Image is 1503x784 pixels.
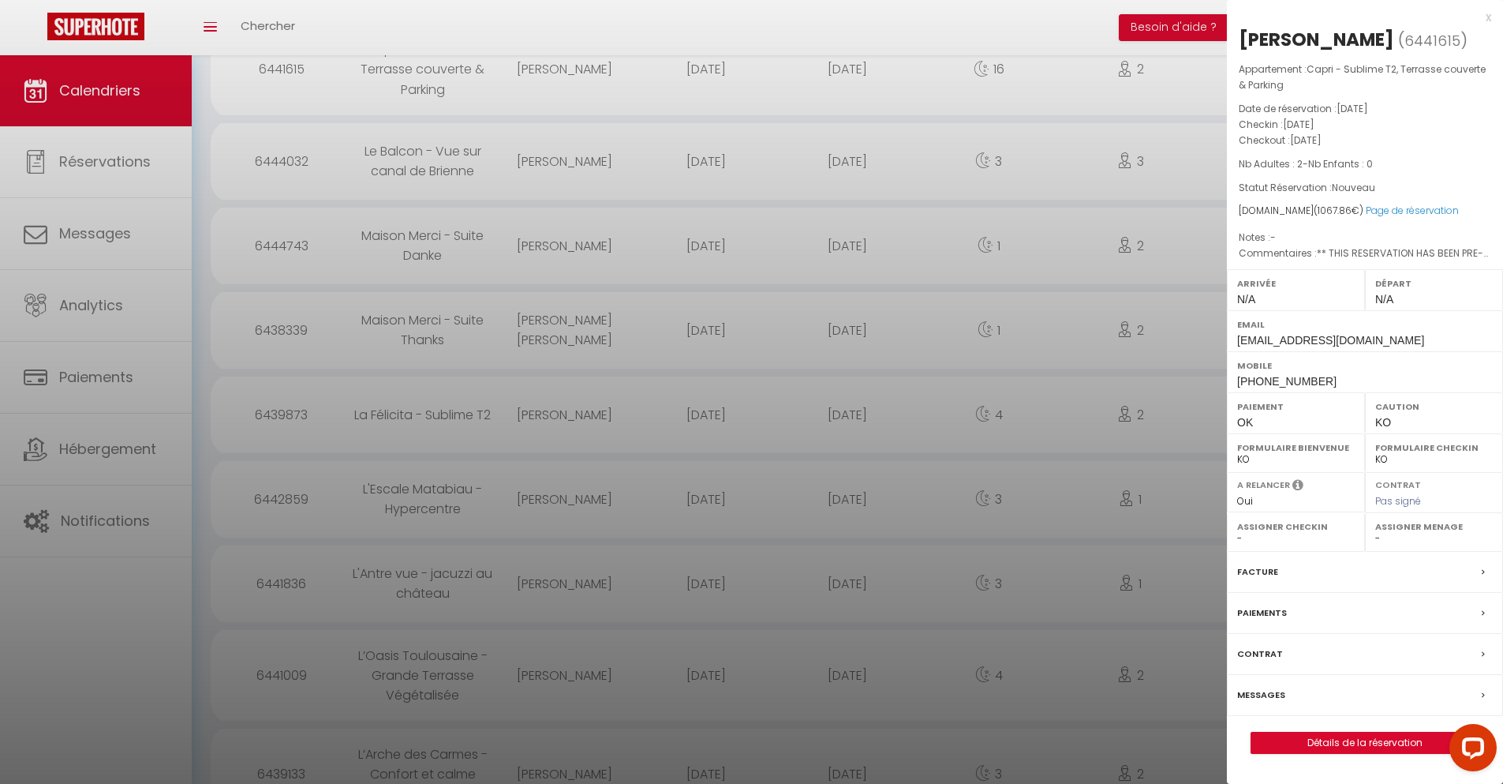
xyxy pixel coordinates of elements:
span: N/A [1375,293,1393,306]
p: Notes : [1239,230,1491,246]
p: Checkout : [1239,133,1491,148]
iframe: LiveChat chat widget [1437,718,1503,784]
span: Pas signé [1375,494,1421,508]
label: Formulaire Checkin [1375,440,1493,456]
span: [EMAIL_ADDRESS][DOMAIN_NAME] [1237,334,1424,347]
label: Paiements [1237,605,1287,621]
label: Messages [1237,687,1285,703]
a: Détails de la réservation [1251,733,1479,753]
span: ( ) [1398,29,1467,51]
span: Nb Adultes : 2 [1239,157,1303,171]
span: [PHONE_NUMBER] [1237,375,1337,388]
label: Départ [1375,276,1493,291]
label: Formulaire Bienvenue [1237,440,1355,456]
span: 1067.86 [1318,204,1352,217]
span: ( €) [1314,204,1363,217]
span: [DATE] [1283,118,1314,131]
span: N/A [1237,293,1255,306]
div: [PERSON_NAME] [1239,27,1394,52]
span: Nb Enfants : 0 [1308,157,1373,171]
p: - [1239,156,1491,172]
div: [DOMAIN_NAME] [1239,204,1491,219]
label: Caution [1375,399,1493,415]
span: 6441615 [1404,31,1460,51]
span: OK [1237,416,1253,429]
i: Sélectionner OUI si vous souhaiter envoyer les séquences de messages post-checkout [1292,478,1303,496]
p: Date de réservation : [1239,101,1491,117]
span: - [1270,231,1276,244]
label: Contrat [1375,478,1421,489]
a: Page de réservation [1366,204,1459,217]
p: Statut Réservation : [1239,180,1491,196]
div: x [1227,8,1491,27]
label: Arrivée [1237,276,1355,291]
p: Checkin : [1239,117,1491,133]
span: [DATE] [1337,102,1368,115]
label: Mobile [1237,358,1493,373]
label: Assigner Menage [1375,519,1493,535]
button: Détails de la réservation [1251,732,1479,754]
p: Appartement : [1239,62,1491,93]
span: KO [1375,416,1391,429]
label: Facture [1237,564,1278,580]
label: Paiement [1237,399,1355,415]
span: Capri - Sublime T2, Terrasse couverte & Parking [1239,62,1486,92]
span: Nouveau [1332,181,1375,194]
p: Commentaires : [1239,246,1491,261]
label: Contrat [1237,646,1283,662]
label: Assigner Checkin [1237,519,1355,535]
label: A relancer [1237,478,1290,492]
label: Email [1237,317,1493,332]
span: [DATE] [1290,133,1322,147]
